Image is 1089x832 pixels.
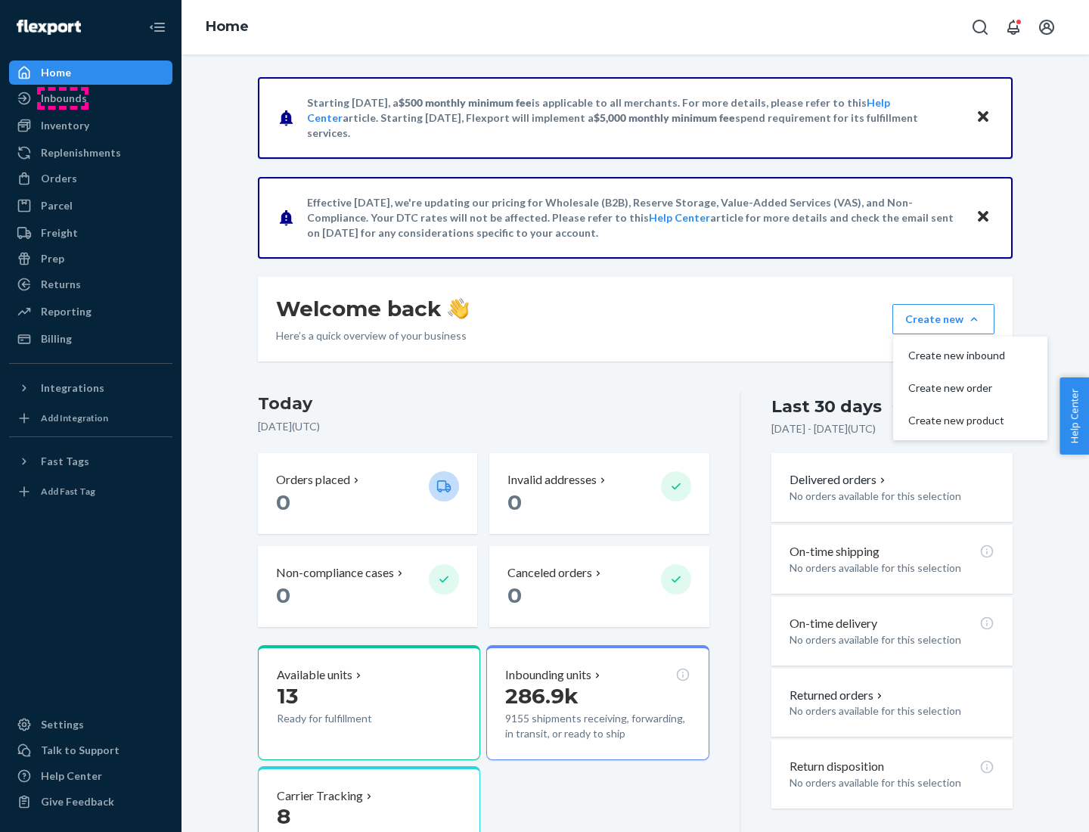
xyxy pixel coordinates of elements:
[276,564,394,582] p: Non-compliance cases
[9,86,172,110] a: Inbounds
[448,298,469,319] img: hand-wave emoji
[771,395,882,418] div: Last 30 days
[307,195,961,241] p: Effective [DATE], we're updating our pricing for Wholesale (B2B), Reserve Storage, Value-Added Se...
[41,118,89,133] div: Inventory
[277,787,363,805] p: Carrier Tracking
[277,666,352,684] p: Available units
[896,372,1044,405] button: Create new order
[965,12,995,42] button: Open Search Box
[41,454,89,469] div: Fast Tags
[142,12,172,42] button: Close Navigation
[206,18,249,35] a: Home
[41,743,119,758] div: Talk to Support
[41,277,81,292] div: Returns
[9,61,172,85] a: Home
[399,96,532,109] span: $500 monthly minimum fee
[258,546,477,627] button: Non-compliance cases 0
[489,546,709,627] button: Canceled orders 0
[276,471,350,489] p: Orders placed
[9,300,172,324] a: Reporting
[41,380,104,396] div: Integrations
[276,328,469,343] p: Here’s a quick overview of your business
[790,471,889,489] button: Delivered orders
[41,794,114,809] div: Give Feedback
[277,803,290,829] span: 8
[9,764,172,788] a: Help Center
[277,683,298,709] span: 13
[790,489,994,504] p: No orders available for this selection
[486,645,709,760] button: Inbounding units286.9k9155 shipments receiving, forwarding, in transit, or ready to ship
[9,790,172,814] button: Give Feedback
[908,383,1005,393] span: Create new order
[9,194,172,218] a: Parcel
[41,91,87,106] div: Inbounds
[896,340,1044,372] button: Create new inbound
[258,645,480,760] button: Available units13Ready for fulfillment
[790,560,994,576] p: No orders available for this selection
[9,272,172,296] a: Returns
[276,489,290,515] span: 0
[9,327,172,351] a: Billing
[258,392,709,416] h3: Today
[790,687,886,704] button: Returned orders
[790,615,877,632] p: On-time delivery
[896,405,1044,437] button: Create new product
[790,632,994,647] p: No orders available for this selection
[594,111,735,124] span: $5,000 monthly minimum fee
[771,421,876,436] p: [DATE] - [DATE] ( UTC )
[505,711,690,741] p: 9155 shipments receiving, forwarding, in transit, or ready to ship
[41,768,102,784] div: Help Center
[9,141,172,165] a: Replenishments
[507,582,522,608] span: 0
[41,145,121,160] div: Replenishments
[1060,377,1089,455] button: Help Center
[998,12,1028,42] button: Open notifications
[9,376,172,400] button: Integrations
[41,304,92,319] div: Reporting
[790,758,884,775] p: Return disposition
[17,20,81,35] img: Flexport logo
[9,480,172,504] a: Add Fast Tag
[9,449,172,473] button: Fast Tags
[41,331,72,346] div: Billing
[194,5,261,49] ol: breadcrumbs
[9,113,172,138] a: Inventory
[41,225,78,241] div: Freight
[41,485,95,498] div: Add Fast Tag
[505,683,579,709] span: 286.9k
[9,247,172,271] a: Prep
[790,775,994,790] p: No orders available for this selection
[9,221,172,245] a: Freight
[41,717,84,732] div: Settings
[9,166,172,191] a: Orders
[258,419,709,434] p: [DATE] ( UTC )
[489,453,709,534] button: Invalid addresses 0
[41,171,77,186] div: Orders
[41,198,73,213] div: Parcel
[790,703,994,719] p: No orders available for this selection
[892,304,994,334] button: Create newCreate new inboundCreate new orderCreate new product
[9,406,172,430] a: Add Integration
[908,350,1005,361] span: Create new inbound
[9,712,172,737] a: Settings
[276,295,469,322] h1: Welcome back
[307,95,961,141] p: Starting [DATE], a is applicable to all merchants. For more details, please refer to this article...
[649,211,710,224] a: Help Center
[908,415,1005,426] span: Create new product
[507,471,597,489] p: Invalid addresses
[41,251,64,266] div: Prep
[277,711,417,726] p: Ready for fulfillment
[505,666,591,684] p: Inbounding units
[41,65,71,80] div: Home
[1032,12,1062,42] button: Open account menu
[973,107,993,129] button: Close
[973,206,993,228] button: Close
[507,564,592,582] p: Canceled orders
[9,738,172,762] a: Talk to Support
[507,489,522,515] span: 0
[790,543,880,560] p: On-time shipping
[276,582,290,608] span: 0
